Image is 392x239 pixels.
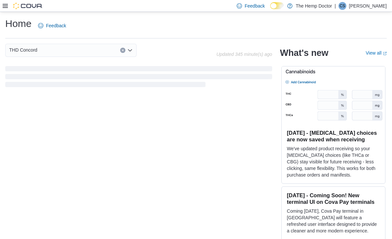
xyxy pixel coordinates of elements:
[5,17,32,30] h1: Home
[5,67,272,88] span: Loading
[280,48,328,58] h2: What's new
[349,2,387,10] p: [PERSON_NAME]
[383,52,387,56] svg: External link
[9,46,37,54] span: THD Concord
[245,3,265,9] span: Feedback
[335,2,336,10] p: |
[340,2,345,10] span: CS
[287,192,380,205] h3: [DATE] - Coming Soon! New terminal UI on Cova Pay terminals
[287,208,380,234] p: Coming [DATE], Cova Pay terminal in [GEOGRAPHIC_DATA] will feature a refreshed user interface des...
[127,48,133,53] button: Open list of options
[46,22,66,29] span: Feedback
[366,50,387,56] a: View allExternal link
[13,3,43,9] img: Cova
[287,130,380,143] h3: [DATE] - [MEDICAL_DATA] choices are now saved when receiving
[296,2,332,10] p: The Hemp Doctor
[287,145,380,178] p: We've updated product receiving so your [MEDICAL_DATA] choices (like THCa or CBG) stay visible fo...
[338,2,346,10] div: Cindy Shade
[120,48,125,53] button: Clear input
[270,2,284,9] input: Dark Mode
[216,52,272,57] p: Updated 345 minute(s) ago
[35,19,69,32] a: Feedback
